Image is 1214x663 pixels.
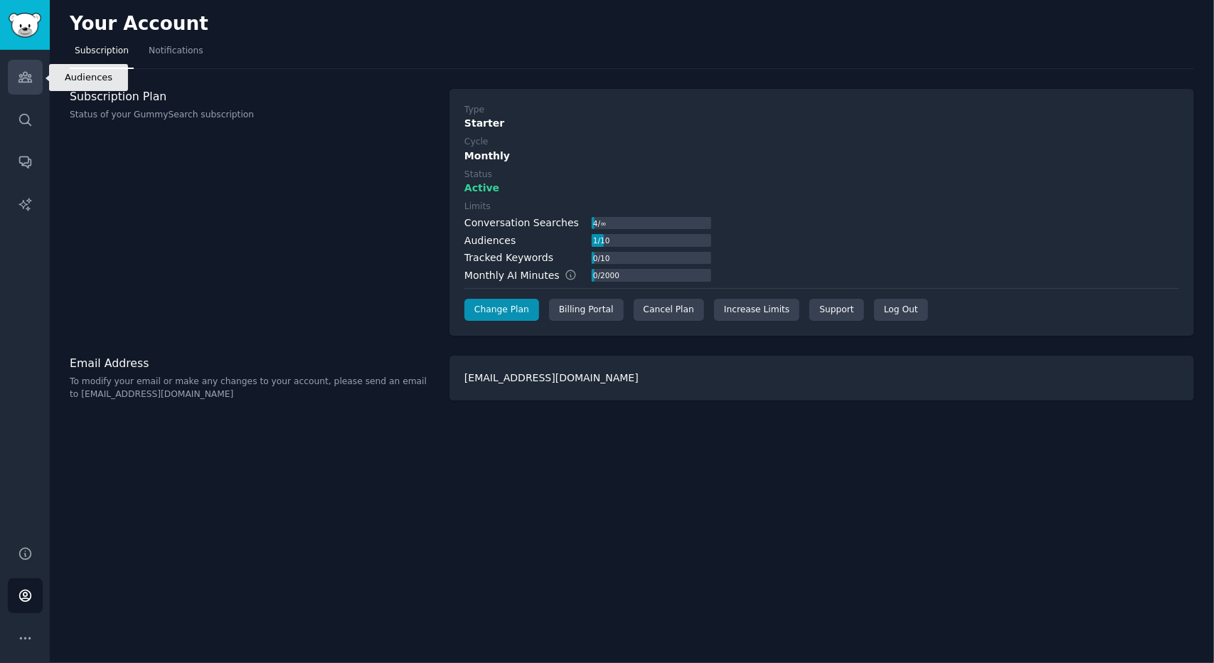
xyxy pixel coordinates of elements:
span: Notifications [149,45,203,58]
a: Change Plan [464,299,539,322]
a: Support [809,299,863,322]
div: 0 / 2000 [592,269,620,282]
div: Starter [464,116,1179,131]
div: 1 / 10 [592,234,611,247]
div: [EMAIL_ADDRESS][DOMAIN_NAME] [449,356,1194,401]
div: Conversation Searches [464,216,579,230]
h2: Your Account [70,13,208,36]
div: Log Out [874,299,928,322]
div: Cancel Plan [634,299,704,322]
p: Status of your GummySearch subscription [70,109,435,122]
div: Cycle [464,136,488,149]
a: Increase Limits [714,299,800,322]
div: Monthly AI Minutes [464,268,592,283]
div: 4 / ∞ [592,217,607,230]
div: Type [464,104,484,117]
div: 0 / 10 [592,252,611,265]
a: Notifications [144,40,208,69]
div: Tracked Keywords [464,250,553,265]
div: Monthly [464,149,1179,164]
p: To modify your email or make any changes to your account, please send an email to [EMAIL_ADDRESS]... [70,376,435,401]
span: Subscription [75,45,129,58]
h3: Subscription Plan [70,89,435,104]
img: GummySearch logo [9,13,41,38]
div: Status [464,169,492,181]
span: Active [464,181,499,196]
h3: Email Address [70,356,435,371]
div: Audiences [464,233,516,248]
a: Subscription [70,40,134,69]
div: Billing Portal [549,299,624,322]
div: Limits [464,201,491,213]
